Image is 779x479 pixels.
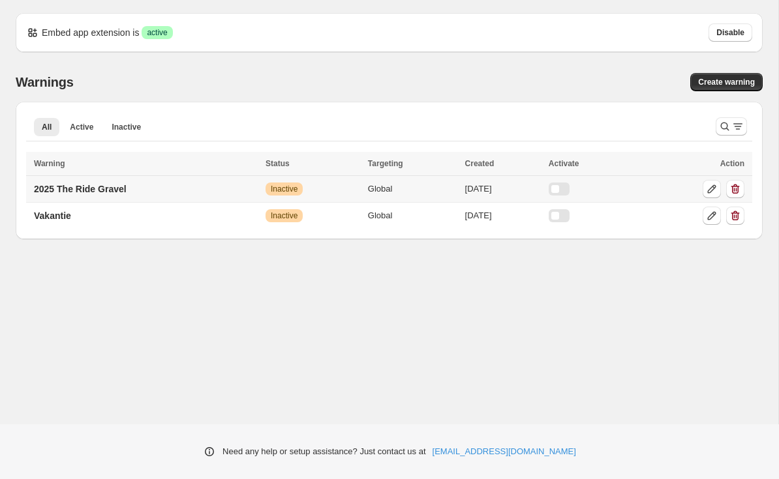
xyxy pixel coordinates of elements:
span: Disable [716,27,744,38]
span: active [147,27,167,38]
a: Create warning [690,73,763,91]
button: Disable [709,23,752,42]
span: Created [465,159,495,168]
a: Vakantie [26,205,79,226]
div: [DATE] [465,182,541,196]
span: Action [720,159,744,168]
p: 2025 The Ride Gravel [34,182,127,196]
p: Vakantie [34,209,71,222]
span: Inactive [112,122,141,132]
div: Global [368,209,457,222]
span: Inactive [271,184,298,194]
a: 2025 The Ride Gravel [26,179,134,199]
span: Warning [34,159,65,168]
div: [DATE] [465,209,541,222]
h2: Warnings [16,74,74,90]
span: Active [70,122,93,132]
a: [EMAIL_ADDRESS][DOMAIN_NAME] [433,445,576,458]
button: Search and filter results [716,117,747,136]
span: Inactive [271,210,298,221]
span: Activate [549,159,579,168]
span: All [42,122,52,132]
span: Status [266,159,290,168]
span: Create warning [698,77,755,87]
span: Targeting [368,159,403,168]
p: Embed app extension is [42,26,139,39]
div: Global [368,182,457,196]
